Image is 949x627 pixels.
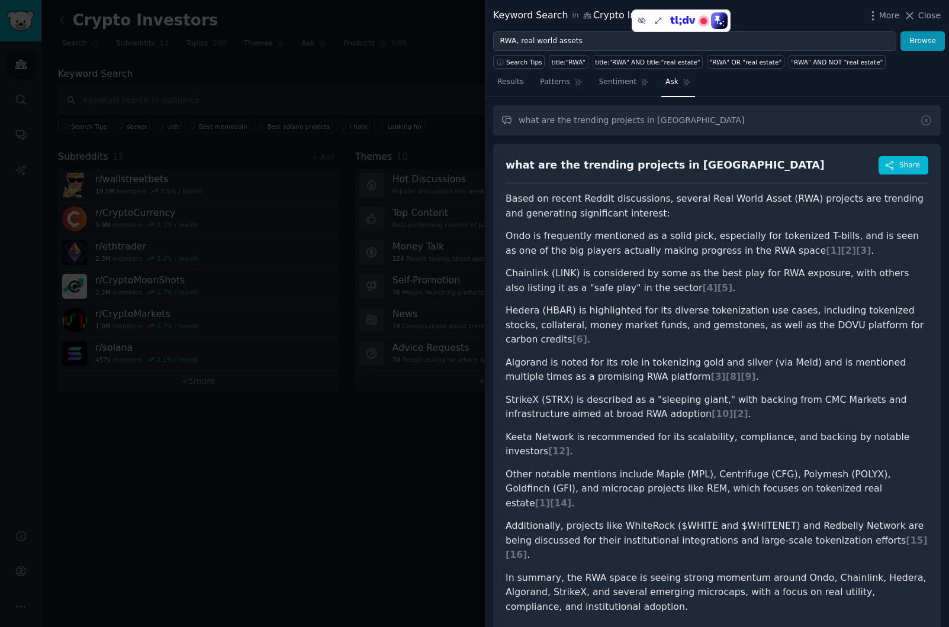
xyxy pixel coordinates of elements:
[867,9,900,22] button: More
[903,9,941,22] button: Close
[789,55,886,69] a: "RWA" AND NOT "real estate"
[506,229,928,258] li: Ondo is frequently mentioned as a solid pick, especially for tokenized T-bills, and is seen as on...
[726,371,741,382] span: [ 8 ]
[493,73,527,97] a: Results
[593,55,703,69] a: title:"RWA" AND title:"real estate"
[506,467,928,511] li: Other notable mentions include Maple (MPL), Centrifuge (CFG), Polymesh (POLYX), Goldfinch (GFI), ...
[493,8,670,23] div: Keyword Search Crypto Investors
[506,571,928,615] p: In summary, the RWA space is seeing strong momentum around Ondo, Chainlink, Hedera, Algorand, Str...
[497,77,523,88] span: Results
[918,9,941,22] span: Close
[506,303,928,347] li: Hedera (HBAR) is highlighted for its diverse tokenization use cases, including tokenized stocks, ...
[879,156,928,175] button: Share
[548,445,570,457] span: [ 12 ]
[535,497,550,509] span: [ 1 ]
[506,430,928,459] li: Keeta Network is recommended for its scalability, compliance, and backing by notable investors .
[900,31,945,51] button: Browse
[506,58,542,66] span: Search Tips
[665,77,678,88] span: Ask
[572,11,578,21] span: in
[791,58,883,66] div: "RWA" AND NOT "real estate"
[741,371,755,382] span: [ 9 ]
[506,266,928,295] li: Chainlink (LINK) is considered by some as the best play for RWA exposure, with others also listin...
[702,282,717,293] span: [ 4 ]
[599,77,636,88] span: Sentiment
[506,355,928,384] li: Algorand is noted for its role in tokenizing gold and silver (via Meld) and is mentioned multiple...
[572,334,587,345] span: [ 6 ]
[493,105,941,135] input: Ask a question about RWA, real world assets in this audience...
[712,408,733,419] span: [ 10 ]
[826,245,841,256] span: [ 1 ]
[733,408,748,419] span: [ 2 ]
[506,549,527,560] span: [ 16 ]
[506,192,928,221] p: Based on recent Reddit discussions, several Real World Asset (RWA) projects are trending and gene...
[506,393,928,422] li: StrikeX (STRX) is described as a "sleeping giant," with backing from CMC Markets and infrastructu...
[841,245,856,256] span: [ 2 ]
[493,31,896,51] input: Try a keyword related to your business
[710,58,782,66] div: "RWA" OR "real estate"
[536,73,586,97] a: Patterns
[879,9,900,22] span: More
[506,158,825,173] div: what are the trending projects in [GEOGRAPHIC_DATA]
[906,535,927,546] span: [ 15 ]
[707,55,784,69] a: "RWA" OR "real estate"
[718,282,732,293] span: [ 5 ]
[493,55,545,69] button: Search Tips
[549,55,588,69] a: title:"RWA"
[661,73,695,97] a: Ask
[595,73,653,97] a: Sentiment
[540,77,570,88] span: Patterns
[550,497,571,509] span: [ 14 ]
[506,519,928,563] p: Additionally, projects like WhiteRock ($WHITE and $WHITENET) and Redbelly Network are being discu...
[595,58,700,66] div: title:"RWA" AND title:"real estate"
[899,160,920,171] span: Share
[856,245,871,256] span: [ 3 ]
[552,58,586,66] div: title:"RWA"
[710,371,725,382] span: [ 3 ]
